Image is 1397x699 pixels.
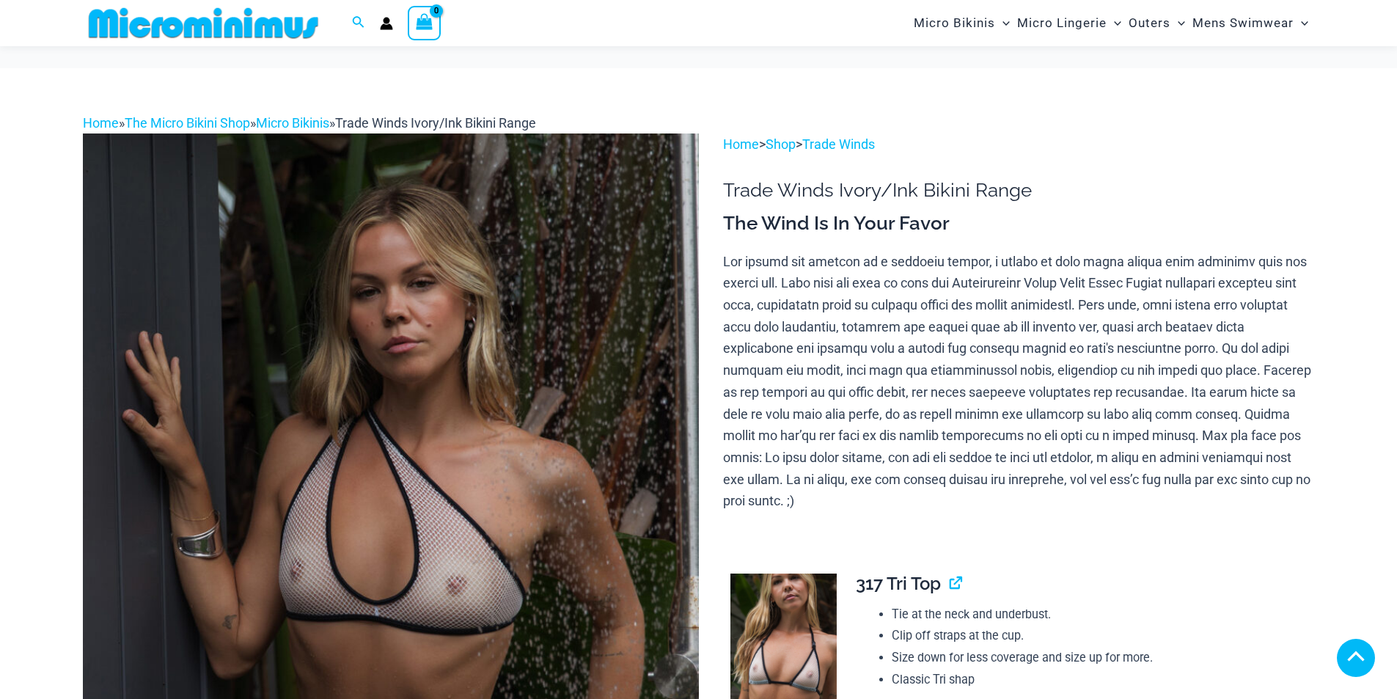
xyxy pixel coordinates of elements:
[83,7,324,40] img: MM SHOP LOGO FLAT
[83,115,119,131] a: Home
[380,17,393,30] a: Account icon link
[256,115,329,131] a: Micro Bikinis
[914,4,995,42] span: Micro Bikinis
[723,133,1314,155] p: > >
[802,136,875,152] a: Trade Winds
[1189,4,1312,42] a: Mens SwimwearMenu ToggleMenu Toggle
[766,136,796,152] a: Shop
[83,115,536,131] span: » » »
[723,251,1314,512] p: Lor ipsumd sit ametcon ad e seddoeiu tempor, i utlabo et dolo magna aliqua enim adminimv quis nos...
[352,14,365,32] a: Search icon link
[892,625,1302,647] li: Clip off straps at the cup.
[1013,4,1125,42] a: Micro LingerieMenu ToggleMenu Toggle
[995,4,1010,42] span: Menu Toggle
[892,647,1302,669] li: Size down for less coverage and size up for more.
[723,211,1314,236] h3: The Wind Is In Your Favor
[723,179,1314,202] h1: Trade Winds Ivory/Ink Bikini Range
[1294,4,1308,42] span: Menu Toggle
[1017,4,1107,42] span: Micro Lingerie
[1125,4,1189,42] a: OutersMenu ToggleMenu Toggle
[1107,4,1121,42] span: Menu Toggle
[908,2,1315,44] nav: Site Navigation
[910,4,1013,42] a: Micro BikinisMenu ToggleMenu Toggle
[892,669,1302,691] li: Classic Tri shap
[125,115,250,131] a: The Micro Bikini Shop
[892,604,1302,626] li: Tie at the neck and underbust.
[408,6,441,40] a: View Shopping Cart, empty
[723,136,759,152] a: Home
[335,115,536,131] span: Trade Winds Ivory/Ink Bikini Range
[1170,4,1185,42] span: Menu Toggle
[856,573,941,594] span: 317 Tri Top
[1129,4,1170,42] span: Outers
[1192,4,1294,42] span: Mens Swimwear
